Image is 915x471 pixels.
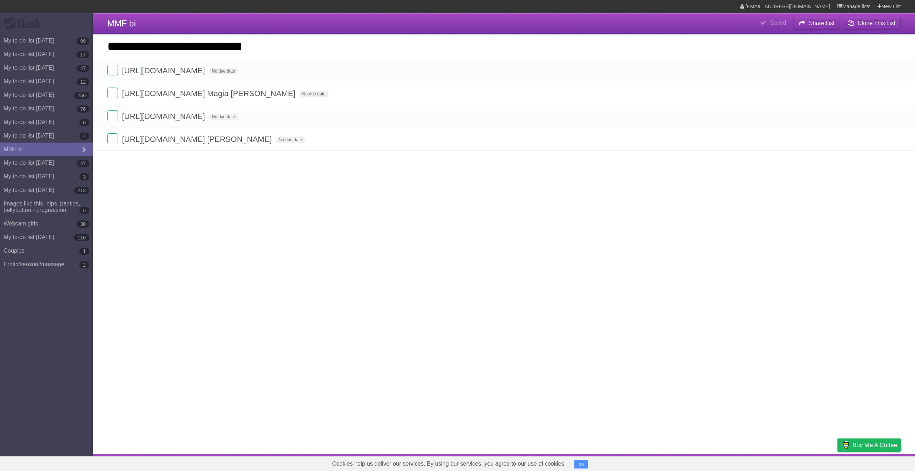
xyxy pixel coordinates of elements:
b: 30 [76,220,89,228]
b: 99 [76,38,89,45]
b: 2 [79,261,89,268]
span: No due date [209,114,238,120]
button: Share List [793,17,840,30]
b: 256 [74,92,89,99]
b: 5 [79,207,89,214]
b: 47 [76,65,89,72]
b: Share List [809,20,835,26]
label: Done [107,110,118,121]
a: Suggest a feature [856,456,901,469]
span: [URL][DOMAIN_NAME] [PERSON_NAME] [122,135,273,144]
a: Buy me a coffee [837,438,901,452]
span: MMF bi [107,19,136,28]
label: Done [107,65,118,75]
div: Flask [4,18,46,30]
a: Developers [766,456,795,469]
b: 17 [76,51,89,58]
button: Clone This List [842,17,901,30]
b: 47 [76,160,89,167]
span: Buy me a coffee [852,439,897,451]
b: 213 [74,187,89,194]
b: 0 [79,119,89,126]
a: Privacy [828,456,847,469]
span: No due date [276,137,305,143]
b: 76 [76,105,89,113]
span: No due date [300,91,328,97]
a: Terms [804,456,820,469]
b: Clone This List [857,20,895,26]
b: Saved [770,20,786,26]
b: 4 [79,133,89,140]
span: [URL][DOMAIN_NAME] Magia [PERSON_NAME] [122,89,297,98]
b: 12 [76,78,89,85]
label: Done [107,88,118,98]
span: Cookies help us deliver our services. By using our services, you agree to our use of cookies. [325,457,573,471]
b: 110 [74,234,89,241]
button: OK [574,460,588,468]
b: 3 [79,173,89,180]
a: About [742,456,757,469]
img: Buy me a coffee [841,439,851,451]
label: Done [107,133,118,144]
span: No due date [209,68,238,74]
span: [URL][DOMAIN_NAME] [122,66,207,75]
span: [URL][DOMAIN_NAME] [122,112,207,121]
b: 1 [79,248,89,255]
